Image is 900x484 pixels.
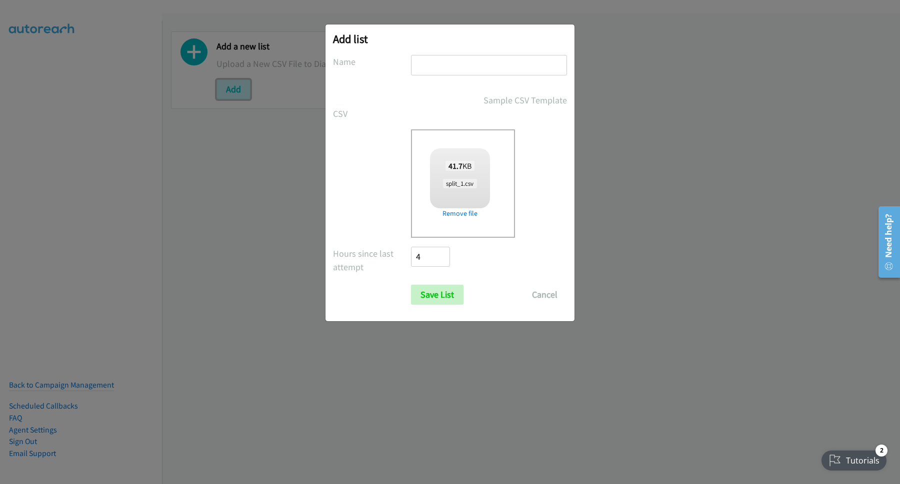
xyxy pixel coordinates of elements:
[522,285,567,305] button: Cancel
[872,202,900,282] iframe: Resource Center
[815,441,892,477] iframe: Checklist
[448,161,462,171] strong: 41.7
[333,55,411,68] label: Name
[483,93,567,107] a: Sample CSV Template
[443,179,476,188] span: split_1.csv
[445,161,475,171] span: KB
[333,247,411,274] label: Hours since last attempt
[430,208,490,219] a: Remove file
[333,32,567,46] h2: Add list
[411,285,463,305] input: Save List
[333,107,411,120] label: CSV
